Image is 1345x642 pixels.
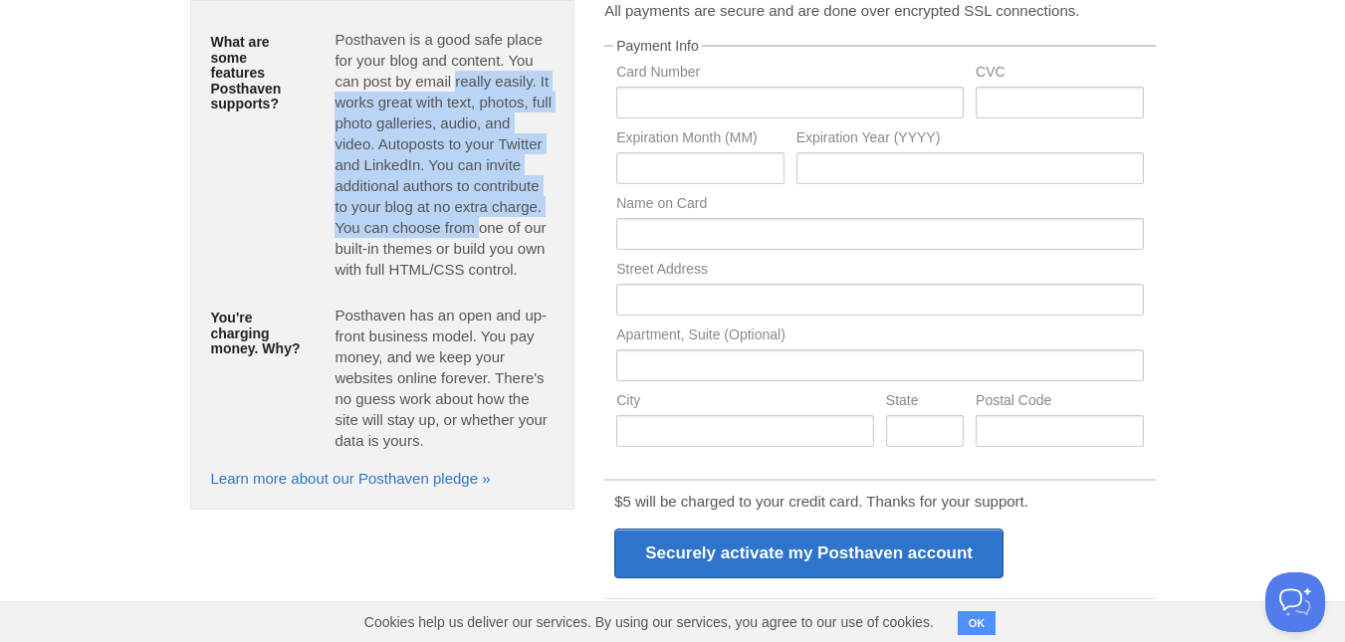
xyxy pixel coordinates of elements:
label: Street Address [616,262,1143,281]
label: State [886,393,964,412]
label: Expiration Year (YYYY) [796,130,1144,149]
label: Name on Card [616,196,1143,215]
label: Expiration Month (MM) [616,130,784,149]
legend: Payment Info [613,39,702,53]
label: Postal Code [976,393,1143,412]
input: Securely activate my Posthaven account [614,529,1004,578]
button: OK [958,611,997,635]
label: Apartment, Suite (Optional) [616,327,1143,346]
p: Posthaven has an open and up-front business model. You pay money, and we keep your websites onlin... [335,305,554,451]
label: City [616,393,874,412]
span: Cookies help us deliver our services. By using our services, you agree to our use of cookies. [344,602,954,642]
iframe: Help Scout Beacon - Open [1265,572,1325,632]
h5: What are some features Posthaven supports? [211,35,306,111]
label: Card Number [616,65,964,84]
h5: You're charging money. Why? [211,311,306,356]
p: $5 will be charged to your credit card. Thanks for your support. [614,491,1145,512]
p: Posthaven is a good safe place for your blog and content. You can post by email really easily. It... [335,29,554,280]
a: Learn more about our Posthaven pledge » [211,470,491,487]
label: CVC [976,65,1143,84]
